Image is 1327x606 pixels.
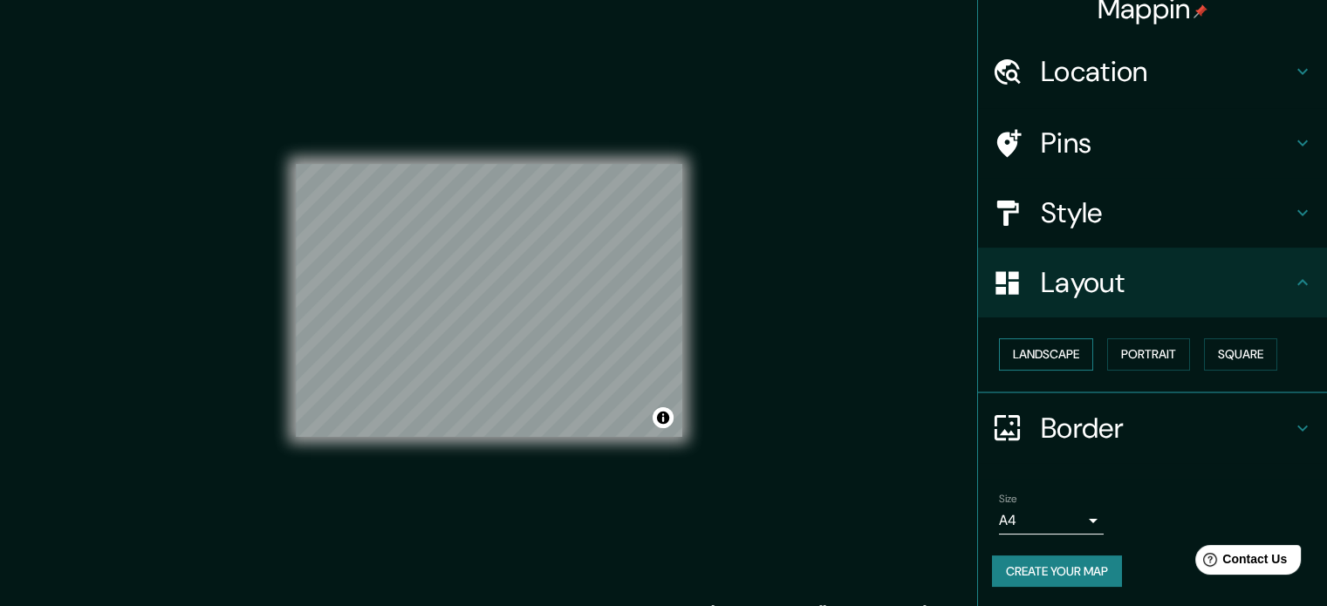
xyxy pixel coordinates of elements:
h4: Style [1041,195,1292,230]
h4: Border [1041,411,1292,446]
div: Location [978,37,1327,106]
div: Pins [978,108,1327,178]
canvas: Map [296,164,682,437]
h4: Pins [1041,126,1292,160]
button: Landscape [999,338,1093,371]
div: A4 [999,507,1104,535]
h4: Location [1041,54,1292,89]
img: pin-icon.png [1194,4,1207,18]
div: Style [978,178,1327,248]
button: Square [1204,338,1277,371]
button: Portrait [1107,338,1190,371]
h4: Layout [1041,265,1292,300]
div: Border [978,393,1327,463]
button: Toggle attribution [653,407,674,428]
label: Size [999,491,1017,506]
iframe: Help widget launcher [1172,538,1308,587]
div: Layout [978,248,1327,317]
button: Create your map [992,555,1122,588]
